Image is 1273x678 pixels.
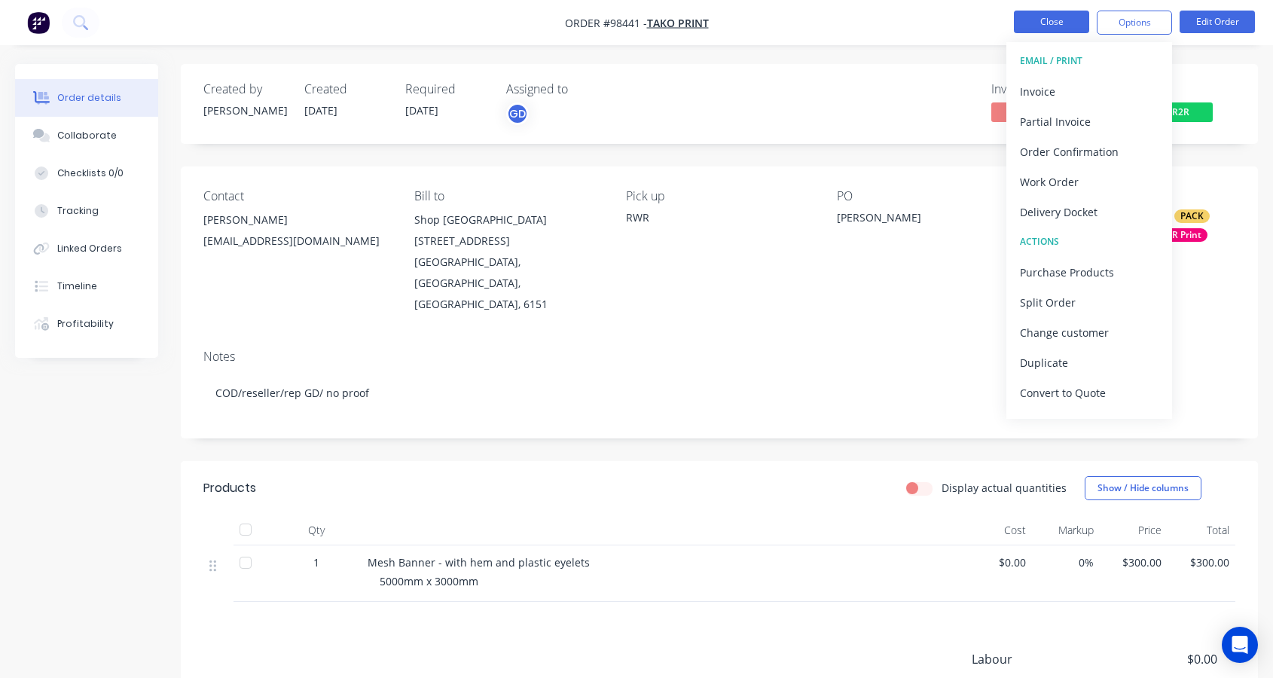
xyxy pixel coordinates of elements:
[203,102,286,118] div: [PERSON_NAME]
[203,231,390,252] div: [EMAIL_ADDRESS][DOMAIN_NAME]
[1020,141,1159,163] div: Order Confirmation
[626,209,813,225] div: RWR
[1097,11,1172,35] button: Options
[203,479,256,497] div: Products
[1168,515,1235,545] div: Total
[1006,106,1172,136] button: Partial Invoice
[368,555,590,570] span: Mesh Banner - with hem and plastic eyelets
[1106,554,1162,570] span: $300.00
[1006,347,1172,377] button: Duplicate
[1100,515,1168,545] div: Price
[1174,209,1210,223] div: PACK
[57,242,122,255] div: Linked Orders
[1006,166,1172,197] button: Work Order
[57,91,121,105] div: Order details
[1020,382,1159,404] div: Convert to Quote
[1180,11,1255,33] button: Edit Order
[203,370,1235,416] div: COD/reseller/rep GD/ no proof
[1006,76,1172,106] button: Invoice
[304,103,337,118] span: [DATE]
[1155,228,1207,242] div: R2R Print
[1006,287,1172,317] button: Split Order
[1020,292,1159,313] div: Split Order
[837,189,1024,203] div: PO
[57,166,124,180] div: Checklists 0/0
[1106,650,1217,668] span: $0.00
[626,189,813,203] div: Pick up
[15,305,158,343] button: Profitability
[414,252,601,315] div: [GEOGRAPHIC_DATA], [GEOGRAPHIC_DATA], [GEOGRAPHIC_DATA], 6151
[1020,261,1159,283] div: Purchase Products
[414,209,601,252] div: Shop [GEOGRAPHIC_DATA][STREET_ADDRESS]
[1020,81,1159,102] div: Invoice
[1014,11,1089,33] button: Close
[1020,111,1159,133] div: Partial Invoice
[1006,317,1172,347] button: Change customer
[405,103,438,118] span: [DATE]
[1020,412,1159,434] div: Archive
[1020,51,1159,71] div: EMAIL / PRINT
[203,189,390,203] div: Contact
[1020,352,1159,374] div: Duplicate
[1006,408,1172,438] button: Archive
[15,79,158,117] button: Order details
[1032,515,1100,545] div: Markup
[991,102,1082,121] span: No
[203,82,286,96] div: Created by
[57,279,97,293] div: Timeline
[1020,201,1159,223] div: Delivery Docket
[1122,82,1235,96] div: Status
[414,189,601,203] div: Bill to
[970,554,1026,570] span: $0.00
[15,267,158,305] button: Timeline
[1222,627,1258,663] div: Open Intercom Messenger
[1174,554,1229,570] span: $300.00
[405,82,488,96] div: Required
[1006,257,1172,287] button: Purchase Products
[15,192,158,230] button: Tracking
[1006,227,1172,257] button: ACTIONS
[1020,322,1159,344] div: Change customer
[565,16,647,30] span: Order #98441 -
[506,82,657,96] div: Assigned to
[15,230,158,267] button: Linked Orders
[203,209,390,258] div: [PERSON_NAME][EMAIL_ADDRESS][DOMAIN_NAME]
[837,209,1024,231] div: [PERSON_NAME]
[1006,46,1172,76] button: EMAIL / PRINT
[972,650,1106,668] span: Labour
[15,117,158,154] button: Collaborate
[380,574,478,588] span: 5000mm x 3000mm
[15,154,158,192] button: Checklists 0/0
[203,350,1235,364] div: Notes
[1006,377,1172,408] button: Convert to Quote
[964,515,1032,545] div: Cost
[1020,171,1159,193] div: Work Order
[1006,136,1172,166] button: Order Confirmation
[1006,197,1172,227] button: Delivery Docket
[57,129,117,142] div: Collaborate
[991,82,1104,96] div: Invoiced
[203,209,390,231] div: [PERSON_NAME]
[414,209,601,315] div: Shop [GEOGRAPHIC_DATA][STREET_ADDRESS][GEOGRAPHIC_DATA], [GEOGRAPHIC_DATA], [GEOGRAPHIC_DATA], 6151
[506,102,529,125] button: GD
[27,11,50,34] img: Factory
[57,204,99,218] div: Tracking
[1020,232,1159,252] div: ACTIONS
[304,82,387,96] div: Created
[942,480,1067,496] label: Display actual quantities
[271,515,362,545] div: Qty
[57,317,114,331] div: Profitability
[647,16,709,30] a: Tako Print
[1085,476,1201,500] button: Show / Hide columns
[313,554,319,570] span: 1
[1038,554,1094,570] span: 0%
